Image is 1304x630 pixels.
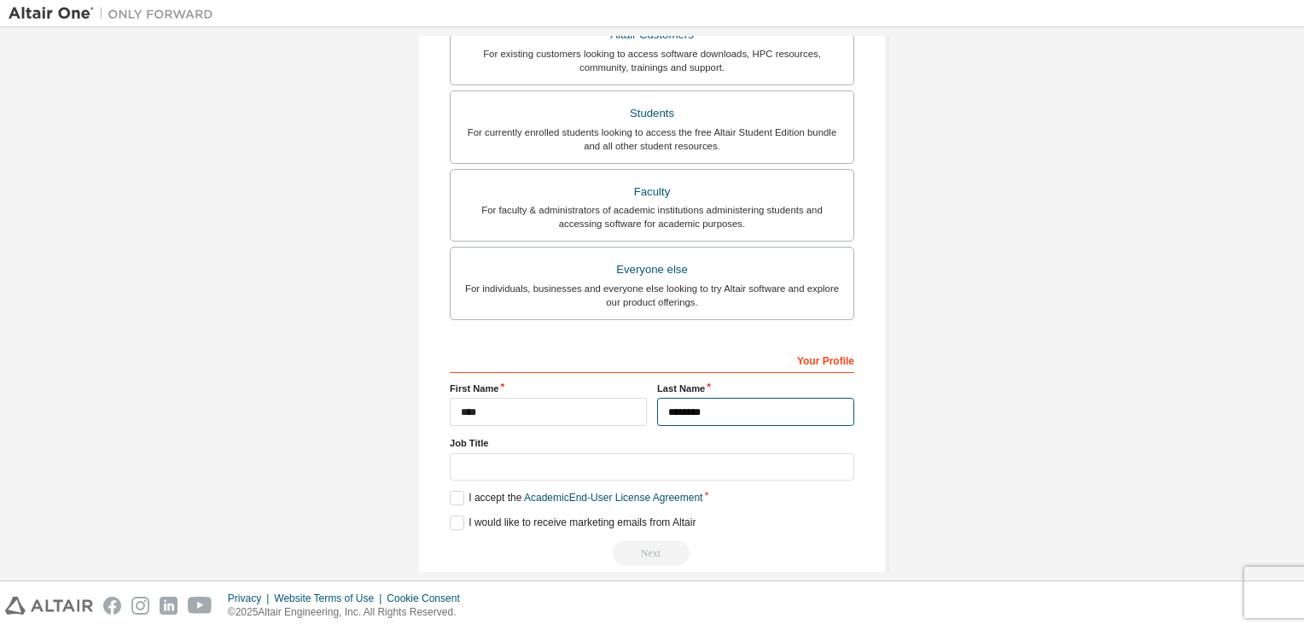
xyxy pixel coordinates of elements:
[450,346,854,373] div: Your Profile
[461,258,843,282] div: Everyone else
[387,592,469,605] div: Cookie Consent
[9,5,222,22] img: Altair One
[450,436,854,450] label: Job Title
[188,597,212,615] img: youtube.svg
[461,125,843,153] div: For currently enrolled students looking to access the free Altair Student Edition bundle and all ...
[461,47,843,74] div: For existing customers looking to access software downloads, HPC resources, community, trainings ...
[160,597,178,615] img: linkedin.svg
[5,597,93,615] img: altair_logo.svg
[450,540,854,566] div: Read and acccept EULA to continue
[228,605,470,620] p: © 2025 Altair Engineering, Inc. All Rights Reserved.
[131,597,149,615] img: instagram.svg
[450,491,702,505] label: I accept the
[461,180,843,204] div: Faculty
[461,282,843,309] div: For individuals, businesses and everyone else looking to try Altair software and explore our prod...
[450,516,696,530] label: I would like to receive marketing emails from Altair
[657,382,854,395] label: Last Name
[461,102,843,125] div: Students
[103,597,121,615] img: facebook.svg
[228,592,274,605] div: Privacy
[274,592,387,605] div: Website Terms of Use
[524,492,702,504] a: Academic End-User License Agreement
[450,382,647,395] label: First Name
[461,203,843,230] div: For faculty & administrators of academic institutions administering students and accessing softwa...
